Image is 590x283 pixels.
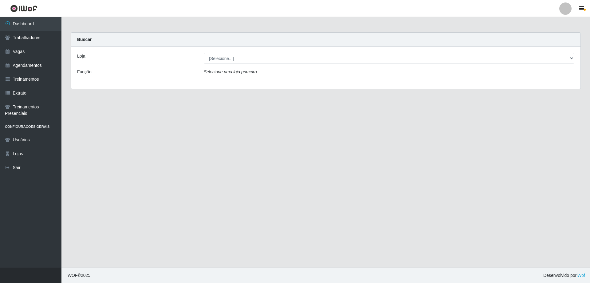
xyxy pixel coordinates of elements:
[77,37,92,42] strong: Buscar
[10,5,37,12] img: CoreUI Logo
[66,272,92,279] span: © 2025 .
[543,272,585,279] span: Desenvolvido por
[77,53,85,59] label: Loja
[204,69,260,74] i: Selecione uma loja primeiro...
[77,69,92,75] label: Função
[66,273,78,278] span: IWOF
[576,273,585,278] a: iWof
